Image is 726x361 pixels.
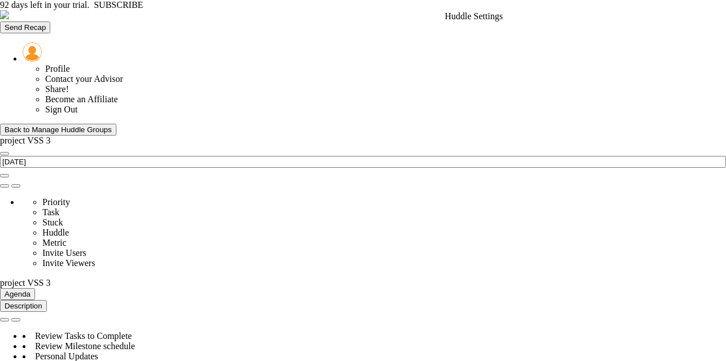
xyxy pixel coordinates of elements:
span: Share! [45,84,69,94]
span: Profile [45,64,70,73]
div: Huddle Settings [445,11,503,21]
span: Priority [42,197,70,207]
span: Task [42,207,59,217]
span: Description [5,302,42,310]
div: Back to Manage Huddle Groups [5,125,112,134]
span: Invite Users [42,248,86,258]
img: 157261.Person.photo [23,42,42,62]
span: Send Recap [5,23,46,32]
span: Huddle [42,228,69,237]
div: Review Milestone schedule [23,341,726,351]
span: Become an Affiliate [45,94,118,104]
span: Metric [42,238,67,247]
span: Agenda [5,290,31,298]
span: Invite Viewers [42,258,95,268]
span: Sign Out [45,105,77,114]
span: Stuck [42,218,63,227]
span: Contact your Advisor [45,74,123,84]
div: Review Tasks to Complete [23,331,726,341]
